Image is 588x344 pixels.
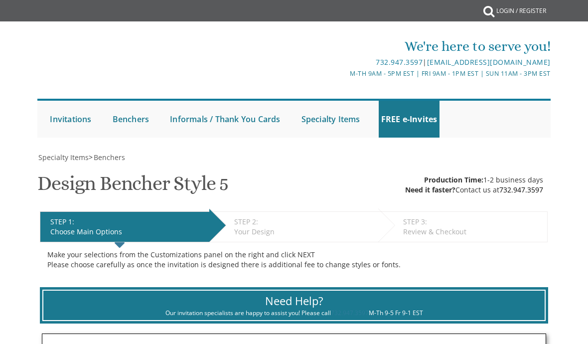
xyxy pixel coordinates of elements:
a: Benchers [93,153,125,162]
span: Need it faster? [405,185,455,194]
a: Specialty Items [37,153,89,162]
div: Make your selections from the Customizations panel on the right and click NEXT Please choose care... [47,250,541,270]
a: 732.947.3597 [499,185,543,194]
span: > [89,153,125,162]
div: Our invitation specialists are happy to assist you! Please call M-Th 9-5 Fr 9-1 EST [51,309,538,317]
div: Review & Checkout [403,227,542,237]
a: 732.947.3597 [331,309,369,317]
div: Choose Main Options [50,227,204,237]
a: Invitations [47,101,94,138]
div: M-Th 9am - 5pm EST | Fri 9am - 1pm EST | Sun 11am - 3pm EST [209,68,550,79]
div: Need Help? [51,293,538,309]
h1: Design Bencher Style 5 [37,172,228,202]
a: Specialty Items [299,101,363,138]
span: Benchers [94,153,125,162]
a: [EMAIL_ADDRESS][DOMAIN_NAME] [427,57,551,67]
span: Specialty Items [38,153,89,162]
div: STEP 1: [50,217,204,227]
a: 732.947.3597 [376,57,423,67]
div: 1-2 business days Contact us at [405,175,543,195]
div: We're here to serve you! [209,36,550,56]
a: Informals / Thank You Cards [167,101,283,138]
span: Production Time: [424,175,483,184]
div: STEP 2: [234,217,374,227]
div: STEP 3: [403,217,542,227]
a: Benchers [110,101,152,138]
div: | [209,56,550,68]
div: Your Design [234,227,374,237]
a: FREE e-Invites [379,101,440,138]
